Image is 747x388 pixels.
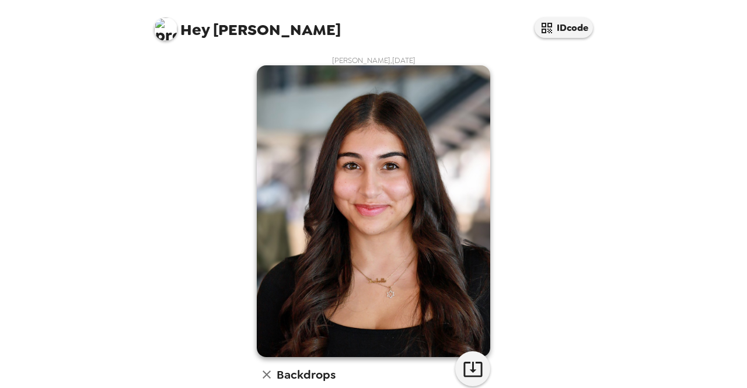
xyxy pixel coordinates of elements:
span: [PERSON_NAME] , [DATE] [332,55,416,65]
span: [PERSON_NAME] [154,12,341,38]
span: Hey [180,19,210,40]
img: user [257,65,490,357]
img: profile pic [154,18,177,41]
button: IDcode [535,18,593,38]
h6: Backdrops [277,365,336,384]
